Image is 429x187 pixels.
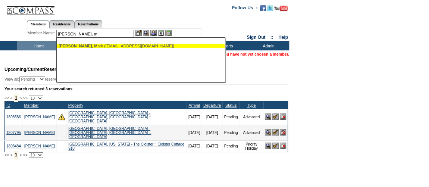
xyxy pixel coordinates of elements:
a: 1807795 [6,131,21,135]
a: Help [278,35,288,40]
img: Cancel Reservation [280,113,286,120]
img: Become our fan on Facebook [260,5,266,11]
a: [GEOGRAPHIC_DATA], [GEOGRAPHIC_DATA] - [GEOGRAPHIC_DATA], [GEOGRAPHIC_DATA] :: [GEOGRAPHIC_DATA] [68,127,151,139]
td: [DATE] [202,125,222,140]
td: Admin [246,41,289,50]
div: ark ([EMAIL_ADDRESS][DOMAIN_NAME]) [59,44,223,48]
a: Reservations [74,20,102,28]
span: < [10,153,12,157]
img: Subscribe to our YouTube Channel [274,6,288,11]
img: Follow us on Twitter [267,5,273,11]
td: Advanced [239,125,263,140]
span: > [19,96,22,100]
td: [DATE] [187,109,201,125]
img: Cancel Reservation [280,143,286,149]
img: b_edit.gif [135,30,142,36]
td: Follow Us :: [232,4,259,13]
a: [PERSON_NAME] [24,131,55,135]
a: Become our fan on Facebook [260,7,266,12]
div: Member Name: [28,30,56,36]
a: Arrival [188,103,200,107]
span: > [19,153,22,157]
a: Member [24,103,38,107]
a: Type [247,103,256,107]
img: Reservations [158,30,164,36]
span: << [4,153,9,157]
span: [PERSON_NAME], M [59,44,97,48]
img: b_calculator.gif [165,30,172,36]
td: Priority Holiday [239,140,263,152]
a: Follow us on Twitter [267,7,273,12]
td: [DATE] [187,140,201,152]
a: Departure [203,103,221,107]
img: Confirm Reservation [272,129,279,135]
span: 1 [14,94,19,102]
span: :: [270,35,273,40]
a: Residences [49,20,74,28]
a: Status [225,103,237,107]
a: Subscribe to our YouTube Channel [274,7,288,12]
td: Pending [222,125,239,140]
td: Advanced [239,109,263,125]
div: View all: reservations owned by: [4,77,190,82]
a: [GEOGRAPHIC_DATA], [GEOGRAPHIC_DATA] - [GEOGRAPHIC_DATA], [GEOGRAPHIC_DATA] :: [GEOGRAPHIC_DATA] [68,111,151,123]
a: Members [27,20,50,28]
div: Your search returned 3 reservations [4,87,288,91]
img: View Reservation [265,113,271,120]
img: Confirm Reservation [272,113,279,120]
span: < [10,96,12,100]
a: [PERSON_NAME] [24,144,55,148]
span: You have not yet chosen a member. [222,52,289,56]
td: [DATE] [202,140,222,152]
img: View [143,30,149,36]
span: >> [23,96,27,100]
img: Cancel Reservation [280,129,286,135]
td: [DATE] [202,109,222,125]
span: >> [23,153,27,157]
a: 1808484 [6,144,21,148]
img: There are insufficient days and/or tokens to cover this reservation [58,113,65,120]
a: [GEOGRAPHIC_DATA], [US_STATE] - The Cloister :: Cloister Cottage 910 [68,142,184,150]
a: ID [6,103,10,107]
span: Reservations [4,67,72,72]
td: Pending [222,140,239,152]
span: << [4,96,9,100]
td: Pending [222,109,239,125]
img: Confirm Reservation [272,143,279,149]
a: Sign Out [247,35,265,40]
a: [PERSON_NAME] [24,115,55,119]
a: Property [68,103,83,107]
img: View Reservation [265,129,271,135]
td: [DATE] [187,125,201,140]
img: View Reservation [265,143,271,149]
span: Upcoming/Current [4,67,44,72]
img: Impersonate [150,30,157,36]
span: 1 [14,151,19,159]
a: 1808586 [6,115,21,119]
td: Home [17,41,60,50]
